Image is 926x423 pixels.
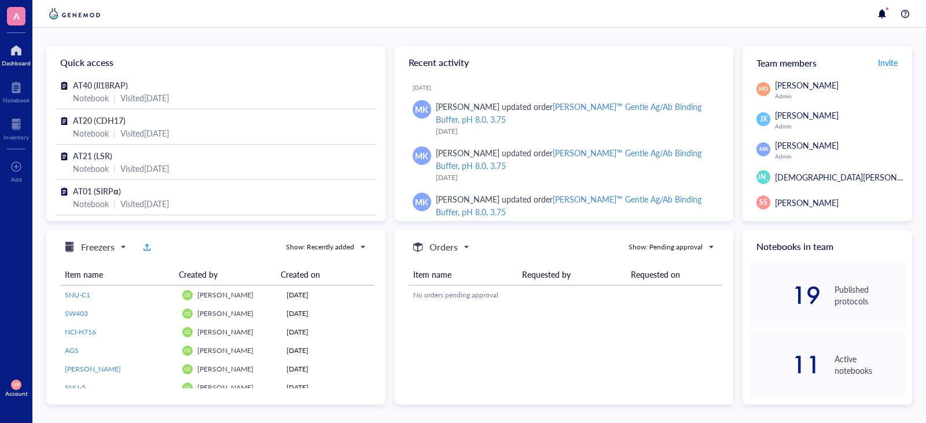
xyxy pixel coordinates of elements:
a: SNU-C1 [65,290,173,300]
span: CG [185,366,190,371]
th: Created on [276,264,365,285]
a: SNU-5 [65,382,173,393]
div: Notebooks in team [743,230,912,263]
div: No orders pending approval [413,290,718,300]
span: AT20 (CDH17) [73,115,126,126]
div: [PERSON_NAME] updated order [436,193,715,218]
div: Visited [DATE] [120,91,169,104]
span: SW403 [65,308,88,318]
span: [PERSON_NAME] [775,197,839,208]
h5: Orders [429,240,458,254]
div: 11 [749,355,820,374]
a: MK[PERSON_NAME] updated order[PERSON_NAME]™ Gentle Ag/Ab Binding Buffer, pH 8.0, 3.75[DATE] [404,95,725,142]
div: [PERSON_NAME]™ Gentle Ag/Ab Binding Buffer, pH 8.0, 3.75 [436,147,702,171]
a: MK[PERSON_NAME] updated order[PERSON_NAME]™ Gentle Ag/Ab Binding Buffer, pH 8.0, 3.75[DATE] [404,142,725,188]
div: Active notebooks [835,353,905,376]
span: AT01 (SIRPα) [73,185,121,197]
div: [PERSON_NAME]™ Gentle Ag/Ab Binding Buffer, pH 8.0, 3.75 [436,101,702,125]
span: CG [185,311,190,316]
div: [DATE] [286,364,369,374]
div: | [113,91,116,104]
span: JX [760,114,767,124]
th: Item name [409,264,517,285]
span: MK [759,145,768,153]
a: Dashboard [2,41,31,67]
div: Show: Recently added [286,242,354,252]
div: Notebook [3,97,30,104]
span: [PERSON_NAME] [65,364,121,374]
a: AGS [65,345,173,356]
th: Requested by [517,264,626,285]
a: Inventory [3,115,29,141]
span: SNU-5 [65,382,86,392]
span: CG [185,385,190,390]
div: Quick access [46,46,385,79]
div: Account [5,390,28,397]
div: [PERSON_NAME]™ Gentle Ag/Ab Binding Buffer, pH 8.0, 3.75 [436,193,702,218]
span: MK [415,103,428,116]
span: [PERSON_NAME] [197,327,253,337]
th: Item name [60,264,174,285]
div: | [113,162,116,175]
span: AGS [65,345,79,355]
div: Visited [DATE] [120,197,169,210]
span: Invite [878,57,898,68]
a: SW403 [65,308,173,319]
div: Inventory [3,134,29,141]
span: SS [759,197,767,208]
button: Invite [877,53,898,72]
div: [DATE] [286,345,369,356]
span: A [13,9,20,23]
div: Admin [775,93,905,100]
div: | [113,197,116,210]
span: MK [415,196,428,208]
div: Admin [775,123,905,130]
a: Notebook [3,78,30,104]
span: [PERSON_NAME] [775,109,839,121]
div: [PERSON_NAME] updated order [436,146,715,172]
th: Requested on [626,264,722,285]
div: Add [11,176,22,183]
th: Created by [174,264,276,285]
div: Notebook [73,162,109,175]
span: MD [759,85,768,93]
a: [PERSON_NAME] [65,364,173,374]
div: [DATE] [436,172,715,183]
span: [PERSON_NAME] [197,345,253,355]
div: [DATE] [286,327,369,337]
div: [DATE] [413,84,725,91]
span: [PERSON_NAME] [775,79,839,91]
div: [PERSON_NAME] updated order [436,100,715,126]
div: Show: Pending approval [629,242,703,252]
div: Recent activity [395,46,734,79]
span: [PERSON_NAME] [197,308,253,318]
div: Team members [743,46,912,79]
div: 19 [749,286,820,304]
span: MK [415,149,428,162]
span: CG [185,329,190,334]
div: [DATE] [286,308,369,319]
a: MK[PERSON_NAME] updated order[PERSON_NAME]™ Gentle Ag/Ab Binding Buffer, pH 8.0, 3.75[DATE] [404,188,725,234]
span: AT40 (Il18RAP) [73,79,128,91]
div: [DATE] [286,290,369,300]
div: Visited [DATE] [120,162,169,175]
div: | [113,127,116,139]
span: VP [13,382,19,387]
span: [PERSON_NAME] [775,139,839,151]
div: Published protocols [835,284,905,307]
span: NCI-H716 [65,327,96,337]
span: AT21 (LSR) [73,150,112,161]
div: [DATE] [436,126,715,137]
div: Dashboard [2,60,31,67]
div: [DATE] [286,382,369,393]
span: SNU-C1 [65,290,90,300]
div: Notebook [73,127,109,139]
span: [PERSON_NAME] [197,364,253,374]
span: CG [185,292,190,297]
span: [PERSON_NAME] [197,290,253,300]
span: CG [185,348,190,353]
div: Notebook [73,91,109,104]
a: NCI-H716 [65,327,173,337]
span: [PERSON_NAME] [197,382,253,392]
span: [PERSON_NAME] [736,172,792,182]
